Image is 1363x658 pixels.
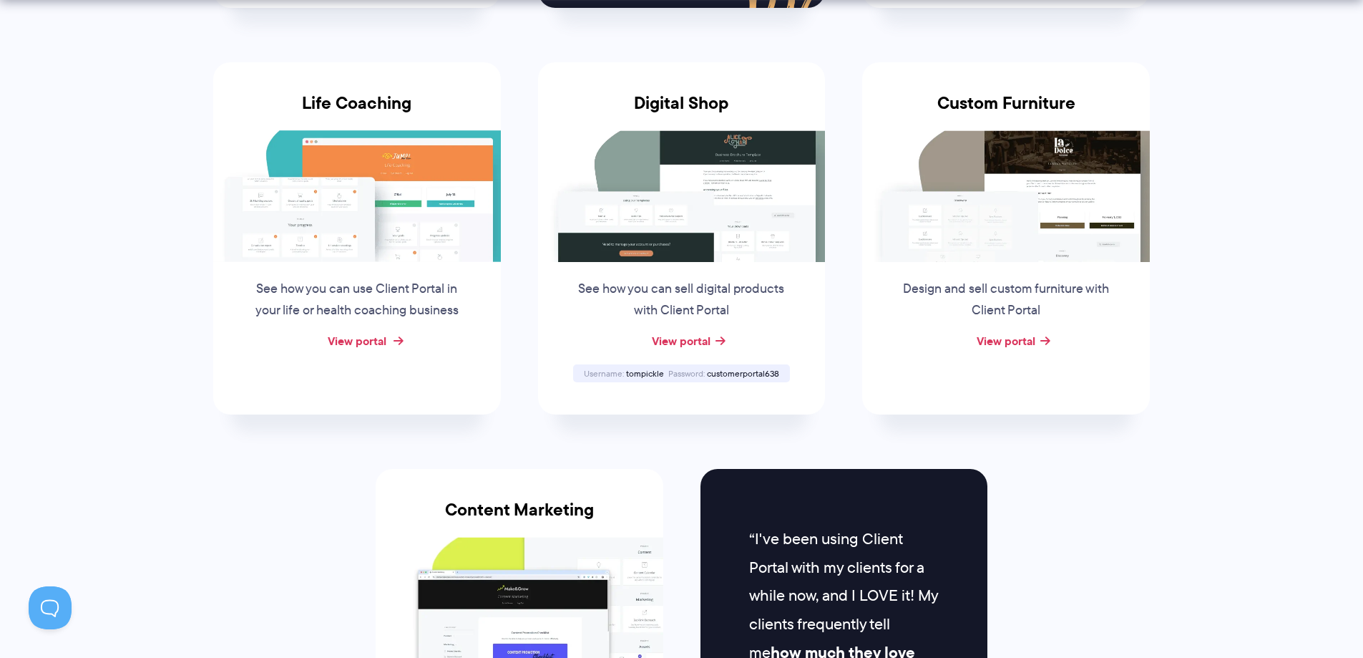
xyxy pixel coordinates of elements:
[328,332,386,349] a: View portal
[707,367,779,379] span: customerportal638
[626,367,664,379] span: tompickle
[572,279,790,321] p: See how you can sell digital products with Client Portal
[29,586,72,629] iframe: Toggle Customer Support
[584,367,624,379] span: Username
[668,367,705,379] span: Password
[376,500,663,537] h3: Content Marketing
[977,332,1035,349] a: View portal
[897,279,1115,321] p: Design and sell custom furniture with Client Portal
[213,93,501,130] h3: Life Coaching
[538,93,826,130] h3: Digital Shop
[248,279,466,321] p: See how you can use Client Portal in your life or health coaching business
[652,332,710,349] a: View portal
[862,93,1150,130] h3: Custom Furniture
